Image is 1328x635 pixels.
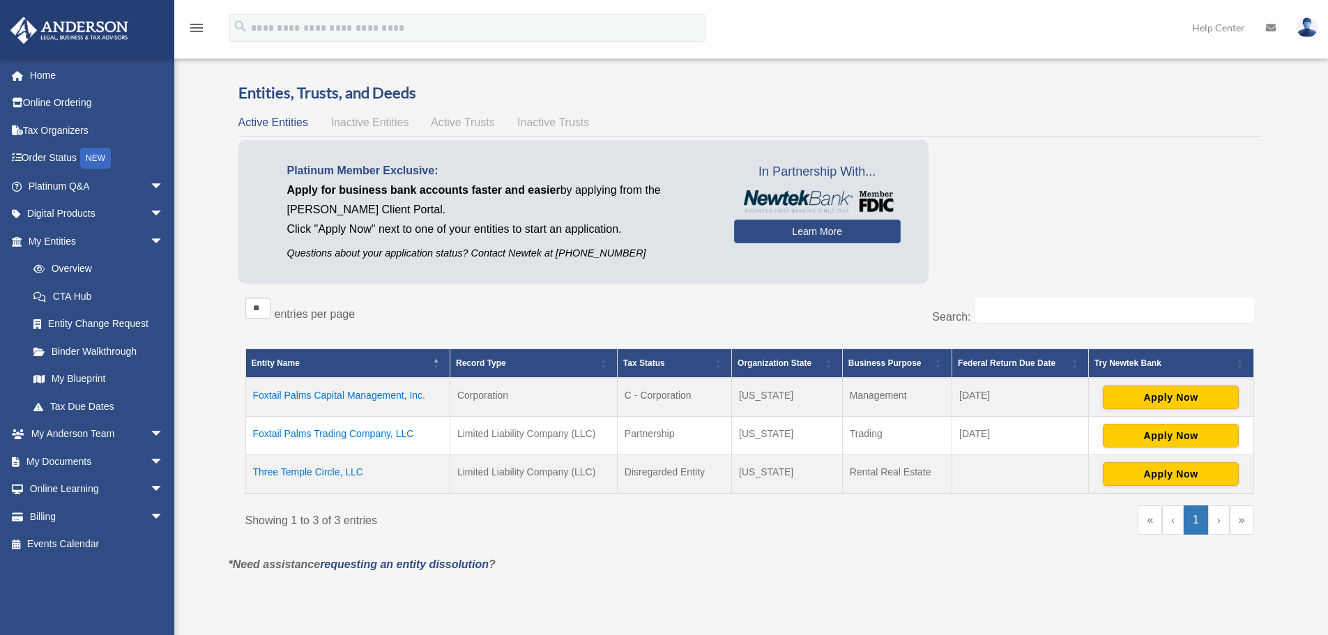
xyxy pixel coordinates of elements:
label: entries per page [275,308,356,320]
a: Previous [1162,505,1184,535]
a: Order StatusNEW [10,144,185,173]
span: arrow_drop_down [150,447,178,476]
button: Apply Now [1103,462,1239,486]
a: Digital Productsarrow_drop_down [10,200,185,228]
span: In Partnership With... [734,161,901,183]
span: Inactive Trusts [517,116,589,128]
td: [DATE] [952,378,1089,417]
span: arrow_drop_down [150,503,178,531]
td: Partnership [617,417,731,455]
span: arrow_drop_down [150,475,178,504]
p: Click "Apply Now" next to one of your entities to start an application. [287,220,713,239]
a: First [1138,505,1162,535]
span: Active Entities [238,116,308,128]
a: My Blueprint [20,365,178,393]
a: My Anderson Teamarrow_drop_down [10,420,185,448]
span: Record Type [456,358,506,368]
p: by applying from the [PERSON_NAME] Client Portal. [287,181,713,220]
a: Events Calendar [10,530,185,558]
a: Tax Due Dates [20,392,178,420]
td: Management [842,378,952,417]
th: Federal Return Due Date: Activate to sort [952,349,1089,378]
button: Apply Now [1103,424,1239,447]
td: Rental Real Estate [842,455,952,494]
button: Apply Now [1103,385,1239,409]
td: [DATE] [952,417,1089,455]
span: arrow_drop_down [150,227,178,256]
a: CTA Hub [20,282,178,310]
td: Foxtail Palms Trading Company, LLC [245,417,450,455]
div: NEW [80,148,111,169]
i: menu [188,20,205,36]
a: Online Learningarrow_drop_down [10,475,185,503]
th: Organization State: Activate to sort [732,349,843,378]
img: Anderson Advisors Platinum Portal [6,17,132,44]
a: My Entitiesarrow_drop_down [10,227,178,255]
a: Binder Walkthrough [20,337,178,365]
span: Tax Status [623,358,665,368]
span: arrow_drop_down [150,172,178,201]
td: Disregarded Entity [617,455,731,494]
h3: Entities, Trusts, and Deeds [238,82,1261,104]
td: Three Temple Circle, LLC [245,455,450,494]
em: *Need assistance ? [229,558,496,570]
th: Try Newtek Bank : Activate to sort [1088,349,1253,378]
td: [US_STATE] [732,417,843,455]
a: Tax Organizers [10,116,185,144]
td: Limited Liability Company (LLC) [450,417,617,455]
td: Foxtail Palms Capital Management, Inc. [245,378,450,417]
span: Apply for business bank accounts faster and easier [287,184,560,196]
a: Learn More [734,220,901,243]
a: menu [188,24,205,36]
a: Entity Change Request [20,310,178,338]
span: arrow_drop_down [150,200,178,229]
a: requesting an entity dissolution [320,558,489,570]
i: search [233,19,248,34]
a: Next [1208,505,1230,535]
a: Platinum Q&Aarrow_drop_down [10,172,185,200]
p: Questions about your application status? Contact Newtek at [PHONE_NUMBER] [287,245,713,262]
th: Tax Status: Activate to sort [617,349,731,378]
td: C - Corporation [617,378,731,417]
span: Business Purpose [848,358,922,368]
td: Trading [842,417,952,455]
span: Federal Return Due Date [958,358,1055,368]
th: Entity Name: Activate to invert sorting [245,349,450,378]
a: Billingarrow_drop_down [10,503,185,530]
span: Inactive Entities [330,116,409,128]
img: NewtekBankLogoSM.png [741,190,894,213]
div: Try Newtek Bank [1094,355,1232,372]
td: Corporation [450,378,617,417]
th: Record Type: Activate to sort [450,349,617,378]
span: arrow_drop_down [150,420,178,449]
span: Active Trusts [431,116,495,128]
div: Showing 1 to 3 of 3 entries [245,505,740,530]
a: Online Ordering [10,89,185,117]
label: Search: [932,311,970,323]
td: Limited Liability Company (LLC) [450,455,617,494]
td: [US_STATE] [732,378,843,417]
a: My Documentsarrow_drop_down [10,447,185,475]
th: Business Purpose: Activate to sort [842,349,952,378]
td: [US_STATE] [732,455,843,494]
span: Organization State [738,358,811,368]
a: Overview [20,255,171,283]
a: Home [10,61,185,89]
a: Last [1230,505,1254,535]
img: User Pic [1297,17,1318,38]
p: Platinum Member Exclusive: [287,161,713,181]
span: Entity Name [252,358,300,368]
a: 1 [1184,505,1208,535]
